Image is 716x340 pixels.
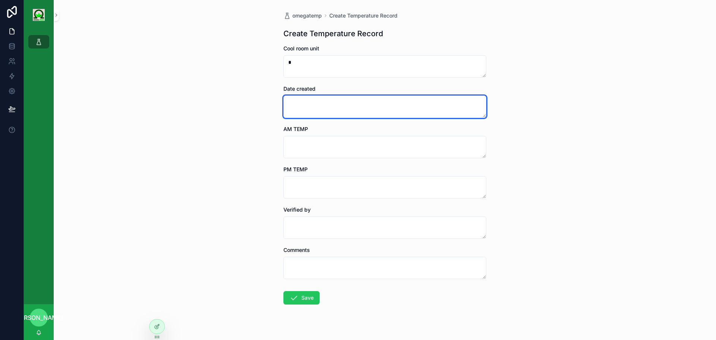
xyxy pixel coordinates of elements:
[283,126,308,132] span: AM TEMP
[24,30,54,58] div: scrollable content
[283,85,315,92] span: Date created
[283,28,383,39] h1: Create Temperature Record
[283,206,311,213] span: Verified by
[283,45,319,52] span: Cool room unit
[292,12,322,19] span: omegatemp
[329,12,398,19] a: Create Temperature Record
[283,12,322,19] a: omegatemp
[283,166,308,172] span: PM TEMP
[14,313,63,322] span: [PERSON_NAME]
[33,9,45,21] img: App logo
[283,291,320,305] button: Save
[283,247,310,253] span: Comments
